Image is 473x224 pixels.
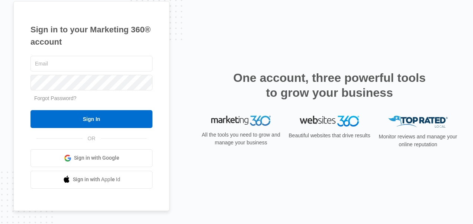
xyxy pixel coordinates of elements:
[300,116,359,127] img: Websites 360
[30,149,152,167] a: Sign in with Google
[30,110,152,128] input: Sign In
[30,23,152,48] h1: Sign in to your Marketing 360® account
[74,154,119,162] span: Sign in with Google
[83,135,101,143] span: OR
[30,56,152,71] input: Email
[34,95,77,101] a: Forgot Password?
[199,131,283,147] p: All the tools you need to grow and manage your business
[288,132,371,140] p: Beautiful websites that drive results
[231,70,428,100] h2: One account, three powerful tools to grow your business
[211,116,271,126] img: Marketing 360
[30,171,152,189] a: Sign in with Apple Id
[376,133,460,148] p: Monitor reviews and manage your online reputation
[388,116,448,128] img: Top Rated Local
[73,176,120,183] span: Sign in with Apple Id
